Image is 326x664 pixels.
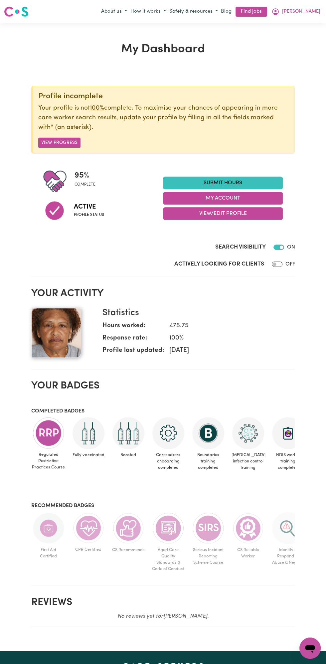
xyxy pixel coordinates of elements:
[129,6,168,17] button: How it works
[191,544,226,569] span: Serious Incident Reporting Scheme Course
[164,333,289,343] dd: 100 %
[99,6,129,17] button: About us
[192,417,224,449] img: CS Academy: Boundaries in care and support work course completed
[31,380,295,392] h2: Your badges
[164,346,289,355] dd: [DATE]
[51,124,91,131] span: an asterisk
[174,260,264,269] label: Actively Looking for Clients
[75,182,95,188] span: complete
[271,449,305,474] span: NDIS worker training completed
[111,544,146,556] span: CS Recommends
[271,544,305,569] span: Identify & Respond to Abuse & Neglect
[163,192,283,205] button: My Account
[31,288,295,300] h2: Your activity
[75,170,95,182] span: 95 %
[151,449,186,474] span: Careseekers onboarding completed
[236,7,267,17] a: Find jobs
[220,7,233,17] a: Blog
[282,8,320,15] span: [PERSON_NAME]
[112,417,144,449] img: Care and support worker has received booster dose of COVID-19 vaccination
[31,408,295,414] h3: Completed badges
[102,346,164,358] dt: Profile last updated:
[31,544,66,562] span: First Aid Certified
[31,42,295,57] h1: My Dashboard
[33,512,65,544] img: Care and support worker has completed First Aid Certification
[4,4,29,19] a: Careseekers logo
[270,6,322,17] button: My Account
[164,321,289,331] dd: 475.75
[152,417,184,449] img: CS Academy: Careseekers Onboarding course completed
[74,212,104,218] span: Profile status
[231,544,265,562] span: CS Reliable Worker
[285,262,295,267] span: OFF
[152,512,184,544] img: CS Academy: Aged Care Quality Standards & Code of Conduct course completed
[232,417,264,449] img: CS Academy: COVID-19 Infection Control Training course completed
[33,417,65,449] img: CS Academy: Regulated Restrictive Practices course completed
[111,449,146,461] span: Boosted
[117,613,209,619] em: No reviews yet for [PERSON_NAME] .
[74,202,104,212] span: Active
[75,170,101,193] div: Profile completeness: 95%
[272,417,304,449] img: CS Academy: Introduction to NDIS Worker Training course completed
[112,512,144,544] img: Care worker is recommended by Careseekers
[38,92,289,101] div: Profile incomplete
[163,177,283,189] a: Submit Hours
[73,417,104,449] img: Care and support worker has received 2 doses of COVID-19 vaccine
[151,544,186,575] span: Aged Care Quality Standards & Code of Conduct
[215,243,265,252] label: Search Visibility
[31,597,295,609] h2: Reviews
[168,6,220,17] button: Safety & resources
[231,449,265,474] span: [MEDICAL_DATA] infection control training
[102,308,289,319] h3: Statistics
[102,321,164,333] dt: Hours worked:
[232,512,264,544] img: Care worker is most reliable worker
[73,512,104,544] img: Care and support worker has completed CPR Certification
[299,637,321,659] iframe: Button to launch messaging window
[287,245,295,250] span: ON
[90,105,104,111] u: 100%
[71,544,106,555] span: CPR Certified
[31,449,66,473] span: Regulated Restrictive Practices Course
[4,6,29,18] img: Careseekers logo
[31,503,295,509] h3: Recommended badges
[191,449,226,474] span: Boundaries training completed
[272,512,304,544] img: CS Academy: Identify & Respond to Abuse & Neglect in Aged & Disability course completed
[102,333,164,346] dt: Response rate:
[31,308,81,358] img: Your profile picture
[71,449,106,461] span: Fully vaccinated
[38,104,289,132] p: Your profile is not complete. To maximise your chances of appearing in more care worker search re...
[163,207,283,220] button: View/Edit Profile
[192,512,224,544] img: CS Academy: Serious Incident Reporting Scheme course completed
[38,138,81,148] button: View Progress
